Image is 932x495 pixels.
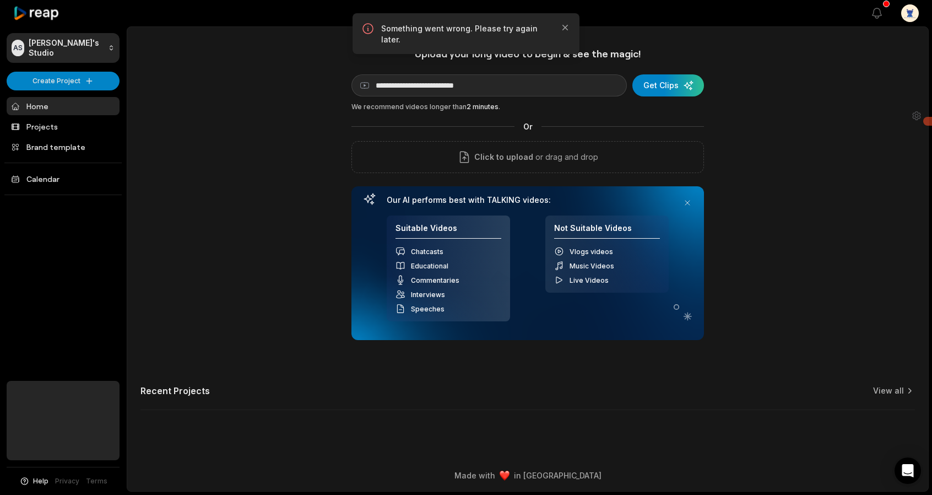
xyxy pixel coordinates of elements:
[351,102,704,112] div: We recommend videos longer than .
[411,305,445,313] span: Speeches
[467,103,498,111] span: 2 minutes
[7,97,120,115] a: Home
[351,47,704,60] h1: Upload your long video to begin & see the magic!
[55,476,79,486] a: Privacy
[7,117,120,136] a: Projects
[86,476,107,486] a: Terms
[140,385,210,396] h2: Recent Projects
[7,72,120,90] button: Create Project
[12,40,24,56] div: AS
[533,150,598,164] p: or drag and drop
[411,276,459,284] span: Commentaries
[411,247,443,256] span: Chatcasts
[474,150,533,164] span: Click to upload
[387,195,669,205] h3: Our AI performs best with TALKING videos:
[395,223,501,239] h4: Suitable Videos
[500,471,510,481] img: heart emoji
[33,476,48,486] span: Help
[137,470,918,481] div: Made with in [GEOGRAPHIC_DATA]
[381,23,551,45] p: Something went wrong. Please try again later.
[895,458,921,484] div: Open Intercom Messenger
[570,276,609,284] span: Live Videos
[570,262,614,270] span: Music Videos
[411,290,445,299] span: Interviews
[554,223,660,239] h4: Not Suitable Videos
[514,121,541,132] span: Or
[873,385,904,396] a: View all
[570,247,613,256] span: Vlogs videos
[411,262,448,270] span: Educational
[632,74,704,96] button: Get Clips
[7,138,120,156] a: Brand template
[19,476,48,486] button: Help
[29,38,104,58] p: [PERSON_NAME]'s Studio
[7,170,120,188] a: Calendar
